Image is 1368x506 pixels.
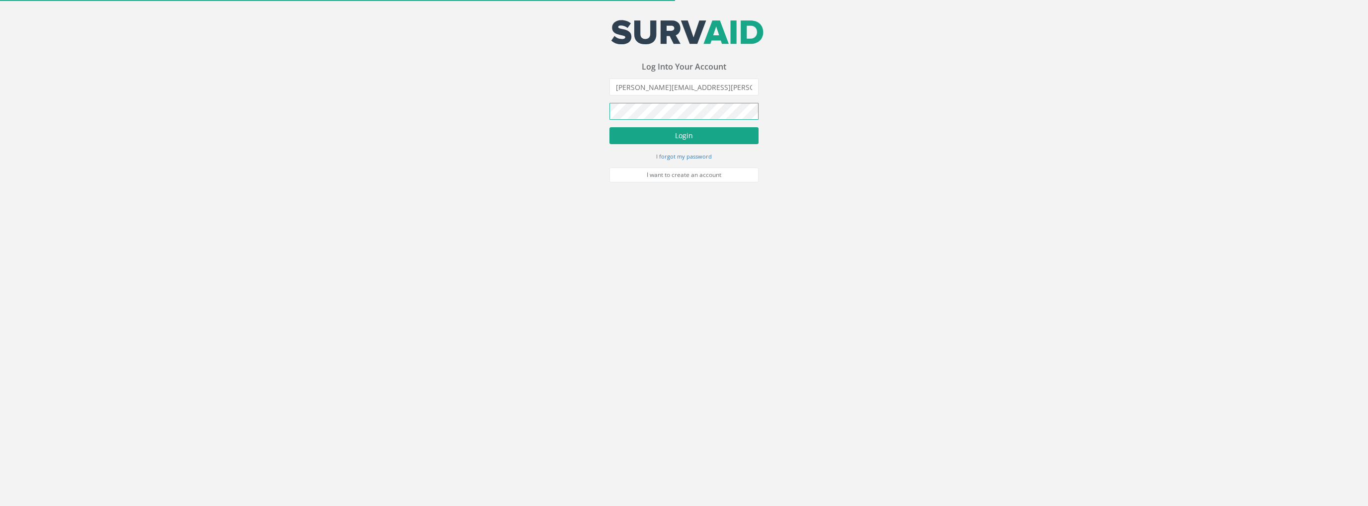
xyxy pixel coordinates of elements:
input: Email [609,79,759,95]
a: I forgot my password [656,152,712,161]
h3: Log Into Your Account [609,63,759,72]
a: I want to create an account [609,168,759,182]
small: I forgot my password [656,153,712,160]
button: Login [609,127,759,144]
